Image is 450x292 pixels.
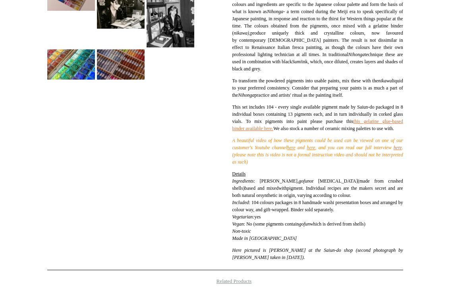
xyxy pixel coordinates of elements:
span: : [PERSON_NAME], [254,178,299,184]
a: here [394,145,402,150]
em: Vegetarian: [232,214,254,220]
em: Included [232,200,249,205]
span: based and mixed [245,185,278,191]
span: A beautiful video of how these pigments could be used can be viewed on one of our customer's Yout... [232,138,403,165]
em: Ingredients [232,178,253,184]
em: Nihonga [348,52,364,57]
span: pigment. Individual recipes are the makers secret and are both natural or [232,185,403,198]
p: This set includes 104 - every single available pigment made by Saiun-do packaged in 8 individual ... [232,103,403,132]
span: or [MEDICAL_DATA] [309,178,357,184]
img: Saiun-do Kyoto Nihonga Mineral Pigment Set, 104 colours [47,49,95,79]
p: : 104 colours packages in 8 handmade washi presentation boxes and arranged by colour way, and gif... [232,170,403,242]
em: Nihonga [267,9,283,14]
span: yes [254,214,261,220]
em: Non-toxic Made in [GEOGRAPHIC_DATA] [232,228,297,241]
em: Here pictured is [PERSON_NAME] at the Saiun-do shop (second photograph by [PERSON_NAME] taken in ... [232,247,403,260]
span: : No (some pigments contain which is derived from shells) [232,221,365,227]
em: nikawa), [234,30,250,36]
img: Saiun-do Kyoto Nihonga Mineral Pigment Set, 104 colours [97,49,145,79]
span: Details [232,171,245,177]
a: here [287,145,295,150]
a: here [307,145,315,150]
em: gofun [299,221,309,227]
h4: Related Products [27,278,424,284]
em: Sumi [292,59,301,64]
em: Nihonga [238,92,254,98]
span: with [278,185,287,191]
em: nikawa [378,78,392,84]
em: gofun [299,178,309,184]
em: Vegan [232,221,243,227]
span: synthetic in origin, varying according to colour. [260,193,351,198]
span: To transform the powdered pigments into usable paints, mix these with the liquid to your preferre... [232,78,403,98]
